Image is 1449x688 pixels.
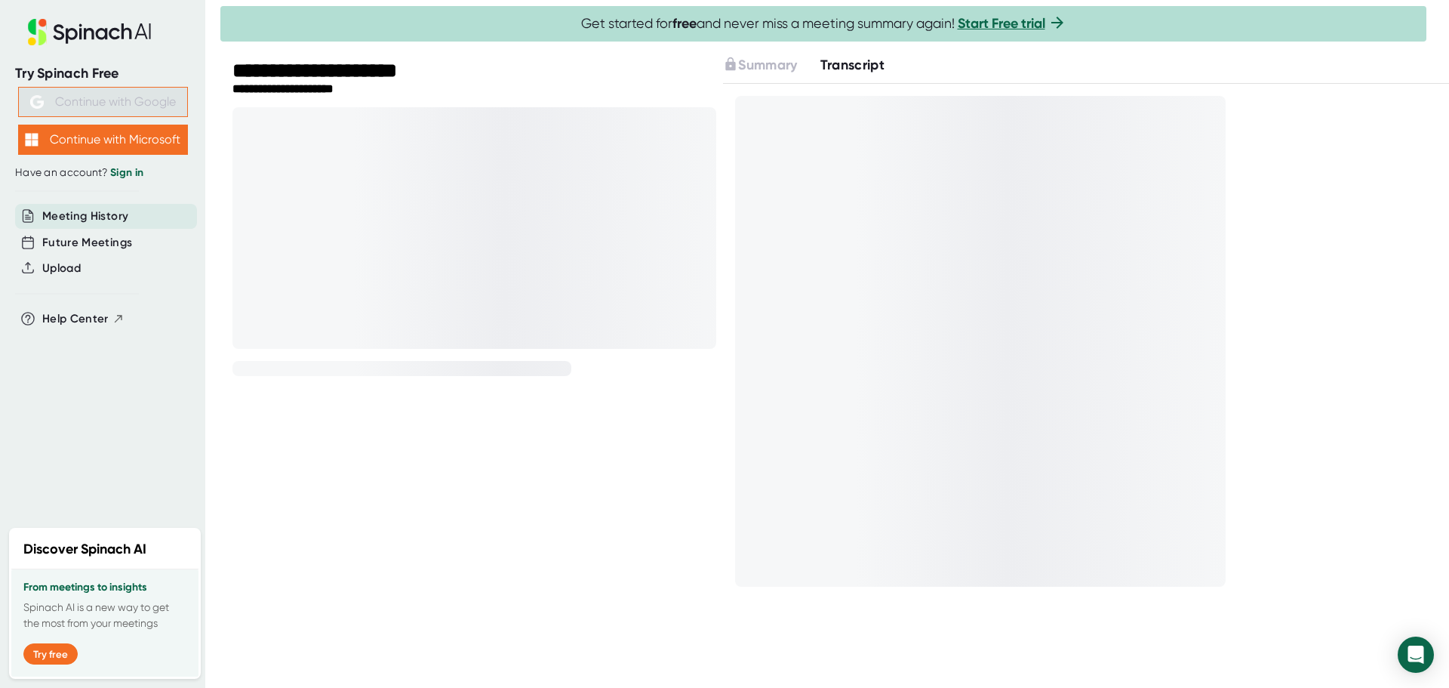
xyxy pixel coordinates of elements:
div: Try Spinach Free [15,65,190,82]
button: Upload [42,260,81,277]
span: Get started for and never miss a meeting summary again! [581,15,1066,32]
span: Transcript [820,57,885,73]
button: Summary [723,55,797,76]
span: Help Center [42,310,109,328]
div: Have an account? [15,166,190,180]
h3: From meetings to insights [23,582,186,594]
span: Summary [738,57,797,73]
a: Sign in [110,166,143,179]
button: Meeting History [42,208,128,225]
h2: Discover Spinach AI [23,539,146,560]
div: Open Intercom Messenger [1398,637,1434,673]
button: Help Center [42,310,125,328]
a: Start Free trial [958,15,1045,32]
p: Spinach AI is a new way to get the most from your meetings [23,600,186,631]
button: Try free [23,643,78,665]
img: Aehbyd4JwY73AAAAAElFTkSuQmCC [30,95,44,109]
button: Transcript [820,55,885,76]
div: Upgrade to access [723,55,820,76]
button: Continue with Microsoft [18,125,188,155]
b: free [672,15,697,32]
button: Future Meetings [42,234,132,251]
button: Continue with Google [18,87,188,117]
